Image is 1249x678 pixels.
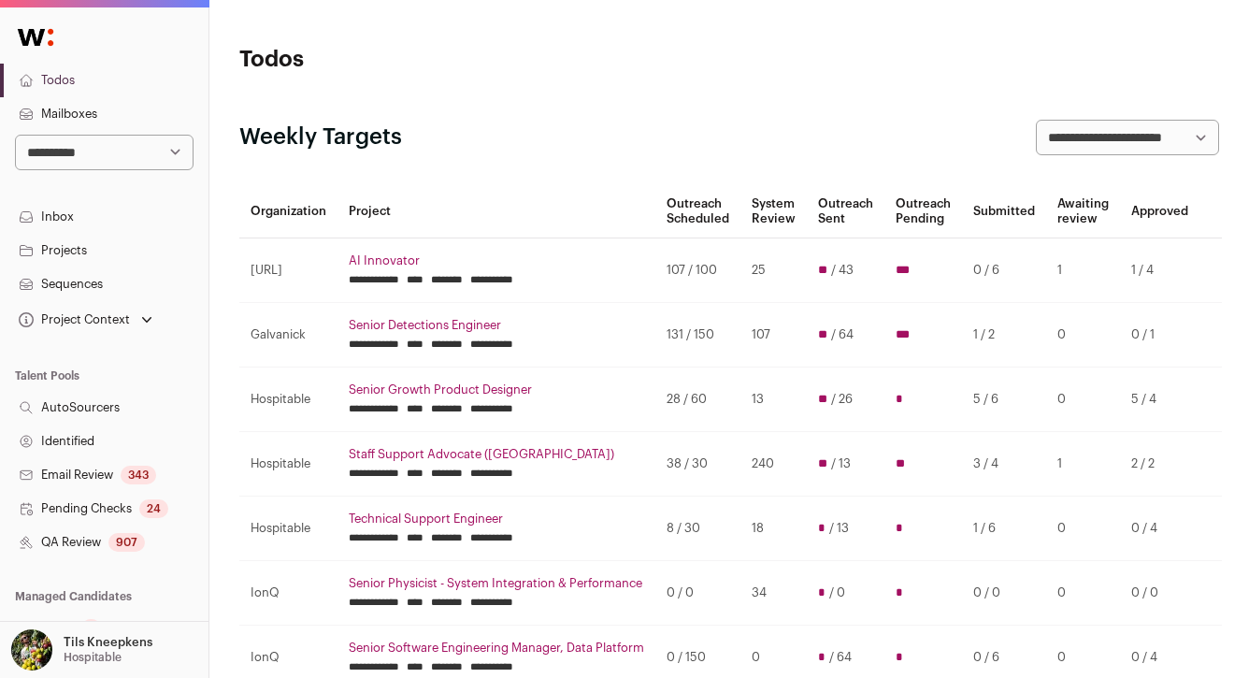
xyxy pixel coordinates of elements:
[962,561,1046,626] td: 0 / 0
[1120,303,1199,368] td: 0 / 1
[1120,238,1199,303] td: 1 / 4
[740,432,807,497] td: 240
[64,650,122,665] p: Hospitable
[239,497,337,561] td: Hospitable
[962,432,1046,497] td: 3 / 4
[349,382,644,397] a: Senior Growth Product Designer
[81,619,101,638] div: 1
[1046,185,1120,238] th: Awaiting review
[1120,432,1199,497] td: 2 / 2
[121,466,156,484] div: 343
[655,497,740,561] td: 8 / 30
[11,629,52,671] img: 6689865-medium_jpg
[349,318,644,333] a: Senior Detections Engineer
[831,263,854,278] span: / 43
[15,307,156,333] button: Open dropdown
[1120,561,1199,626] td: 0 / 0
[740,368,807,432] td: 13
[962,238,1046,303] td: 0 / 6
[829,650,852,665] span: / 64
[239,45,566,75] h1: Todos
[655,368,740,432] td: 28 / 60
[655,561,740,626] td: 0 / 0
[962,303,1046,368] td: 1 / 2
[349,576,644,591] a: Senior Physicist - System Integration & Performance
[831,327,854,342] span: / 64
[655,303,740,368] td: 131 / 150
[740,185,807,238] th: System Review
[1120,497,1199,561] td: 0 / 4
[740,303,807,368] td: 107
[108,533,145,552] div: 907
[1046,432,1120,497] td: 1
[64,635,152,650] p: Tils Kneepkens
[239,368,337,432] td: Hospitable
[1046,497,1120,561] td: 0
[239,123,402,152] h2: Weekly Targets
[884,185,962,238] th: Outreach Pending
[7,19,64,56] img: Wellfound
[655,185,740,238] th: Outreach Scheduled
[239,185,337,238] th: Organization
[7,629,156,671] button: Open dropdown
[807,185,884,238] th: Outreach Sent
[337,185,655,238] th: Project
[239,238,337,303] td: [URL]
[831,456,851,471] span: / 13
[349,447,644,462] a: Staff Support Advocate ([GEOGRAPHIC_DATA])
[962,368,1046,432] td: 5 / 6
[962,497,1046,561] td: 1 / 6
[740,561,807,626] td: 34
[655,238,740,303] td: 107 / 100
[349,641,644,656] a: Senior Software Engineering Manager, Data Platform
[15,312,130,327] div: Project Context
[349,512,644,527] a: Technical Support Engineer
[139,499,168,518] div: 24
[1046,561,1120,626] td: 0
[1046,303,1120,368] td: 0
[239,303,337,368] td: Galvanick
[349,253,644,268] a: AI Innovator
[829,521,849,536] span: / 13
[239,561,337,626] td: IonQ
[1046,238,1120,303] td: 1
[239,432,337,497] td: Hospitable
[829,585,845,600] span: / 0
[740,238,807,303] td: 25
[1046,368,1120,432] td: 0
[962,185,1046,238] th: Submitted
[1120,368,1199,432] td: 5 / 4
[655,432,740,497] td: 38 / 30
[740,497,807,561] td: 18
[1120,185,1199,238] th: Approved
[831,392,853,407] span: / 26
